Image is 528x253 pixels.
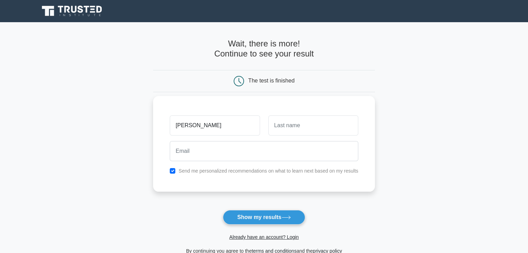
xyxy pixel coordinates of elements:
[223,210,305,225] button: Show my results
[153,39,375,59] h4: Wait, there is more! Continue to see your result
[248,78,294,84] div: The test is finished
[170,141,358,161] input: Email
[229,234,299,240] a: Already have an account? Login
[178,168,358,174] label: Send me personalized recommendations on what to learn next based on my results
[268,115,358,136] input: Last name
[170,115,260,136] input: First name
